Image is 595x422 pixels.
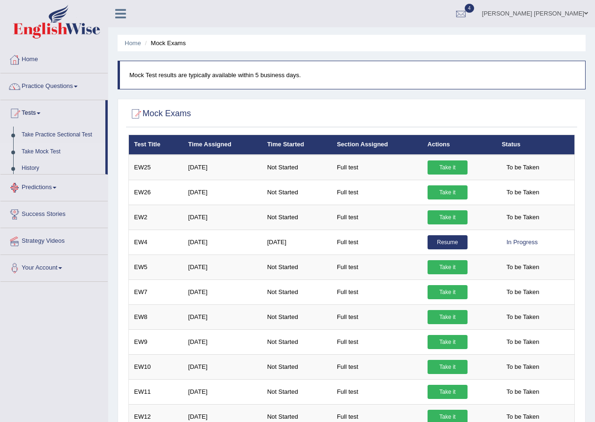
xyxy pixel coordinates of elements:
[332,354,422,379] td: Full test
[143,39,186,48] li: Mock Exams
[129,155,183,180] td: EW25
[17,143,105,160] a: Take Mock Test
[129,329,183,354] td: EW9
[428,385,468,399] a: Take it
[183,279,262,304] td: [DATE]
[262,279,332,304] td: Not Started
[17,160,105,177] a: History
[129,304,183,329] td: EW8
[502,285,544,299] span: To be Taken
[262,379,332,404] td: Not Started
[332,304,422,329] td: Full test
[332,135,422,155] th: Section Assigned
[262,230,332,255] td: [DATE]
[183,180,262,205] td: [DATE]
[129,255,183,279] td: EW5
[183,354,262,379] td: [DATE]
[125,40,141,47] a: Home
[262,329,332,354] td: Not Started
[332,230,422,255] td: Full test
[502,235,542,249] div: In Progress
[428,310,468,324] a: Take it
[183,230,262,255] td: [DATE]
[183,304,262,329] td: [DATE]
[262,205,332,230] td: Not Started
[17,127,105,143] a: Take Practice Sectional Test
[262,155,332,180] td: Not Started
[428,210,468,224] a: Take it
[428,185,468,199] a: Take it
[465,4,474,13] span: 4
[502,260,544,274] span: To be Taken
[502,185,544,199] span: To be Taken
[183,205,262,230] td: [DATE]
[183,255,262,279] td: [DATE]
[332,205,422,230] td: Full test
[0,201,108,225] a: Success Stories
[422,135,497,155] th: Actions
[332,379,422,404] td: Full test
[502,210,544,224] span: To be Taken
[428,160,468,175] a: Take it
[332,329,422,354] td: Full test
[129,180,183,205] td: EW26
[183,135,262,155] th: Time Assigned
[129,205,183,230] td: EW2
[502,310,544,324] span: To be Taken
[262,354,332,379] td: Not Started
[129,379,183,404] td: EW11
[183,379,262,404] td: [DATE]
[129,230,183,255] td: EW4
[0,73,108,97] a: Practice Questions
[183,155,262,180] td: [DATE]
[183,329,262,354] td: [DATE]
[0,175,108,198] a: Predictions
[262,255,332,279] td: Not Started
[129,354,183,379] td: EW10
[502,160,544,175] span: To be Taken
[128,107,191,121] h2: Mock Exams
[262,304,332,329] td: Not Started
[428,335,468,349] a: Take it
[428,260,468,274] a: Take it
[129,135,183,155] th: Test Title
[332,180,422,205] td: Full test
[262,180,332,205] td: Not Started
[0,228,108,252] a: Strategy Videos
[497,135,575,155] th: Status
[502,335,544,349] span: To be Taken
[428,285,468,299] a: Take it
[0,100,105,124] a: Tests
[332,155,422,180] td: Full test
[502,360,544,374] span: To be Taken
[332,279,422,304] td: Full test
[129,279,183,304] td: EW7
[428,360,468,374] a: Take it
[0,47,108,70] a: Home
[332,255,422,279] td: Full test
[428,235,468,249] a: Resume
[129,71,576,80] p: Mock Test results are typically available within 5 business days.
[502,385,544,399] span: To be Taken
[262,135,332,155] th: Time Started
[0,255,108,279] a: Your Account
